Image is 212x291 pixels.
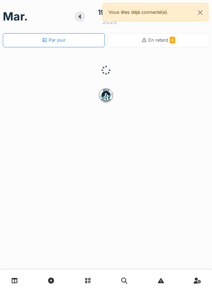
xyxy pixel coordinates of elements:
[42,37,66,43] div: Par jour
[98,7,122,18] div: 19 août
[192,3,208,22] button: Close
[99,88,113,102] img: badge-BVDL4wpA.svg
[3,10,28,23] h1: mar.
[102,18,117,26] div: 2025
[170,37,175,43] span: 4
[102,3,208,22] div: Vous êtes déjà connecté(e).
[148,37,175,43] span: En retard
